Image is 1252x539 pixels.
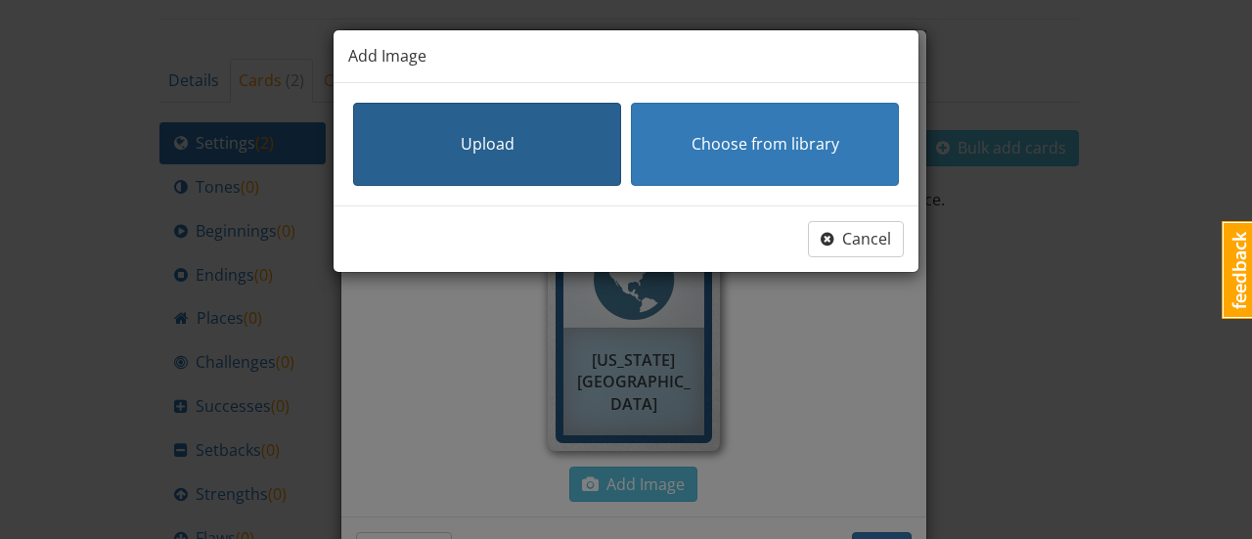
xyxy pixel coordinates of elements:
[631,103,899,186] button: Choose from library
[461,133,514,155] span: Upload
[353,103,621,186] button: Upload
[692,133,839,155] span: Choose from library
[821,228,891,249] span: Cancel
[808,221,904,257] button: Cancel
[334,30,918,83] div: Add Image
